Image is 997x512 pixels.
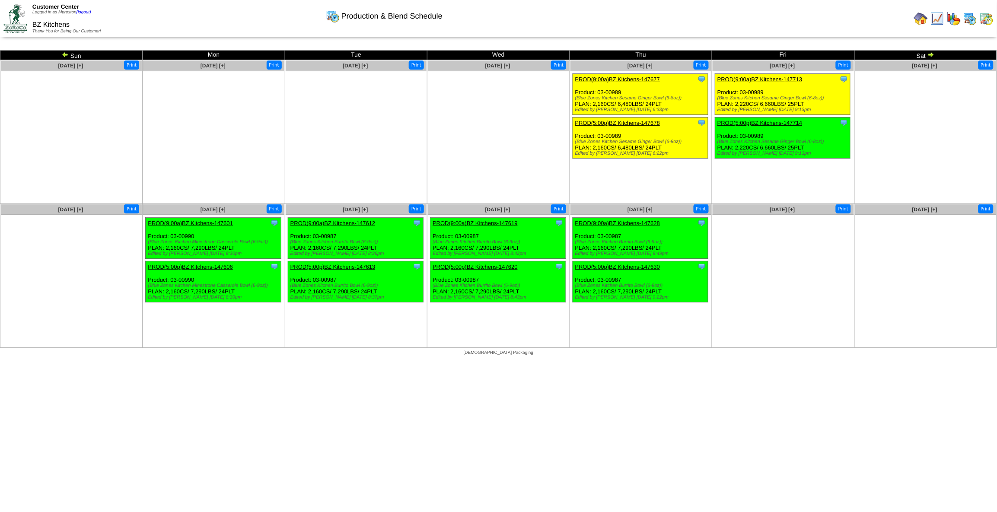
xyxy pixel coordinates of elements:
[575,107,708,112] div: Edited by [PERSON_NAME] [DATE] 6:33pm
[0,51,143,60] td: Sun
[712,51,854,60] td: Fri
[628,207,653,213] a: [DATE] [+]
[267,60,282,70] button: Print
[628,63,653,69] a: [DATE] [+]
[143,51,285,60] td: Mon
[148,283,280,288] div: (Blue Zones Kitchen Minestrone Casserole Bowl (6-9oz))
[290,295,423,300] div: Edited by [PERSON_NAME] [DATE] 8:37pm
[409,60,424,70] button: Print
[433,220,518,226] a: PROD(9:00a)BZ Kitchens-147619
[285,51,427,60] td: Tue
[573,118,708,159] div: Product: 03-00989 PLAN: 2,160CS / 6,480LBS / 24PLT
[575,264,660,270] a: PROD(5:00p)BZ Kitchens-147630
[698,262,706,271] img: Tooltip
[717,107,850,112] div: Edited by [PERSON_NAME] [DATE] 9:13pm
[715,74,850,115] div: Product: 03-00989 PLAN: 2,220CS / 6,660LBS / 25PLT
[430,261,566,302] div: Product: 03-00987 PLAN: 2,160CS / 7,290LBS / 24PLT
[575,251,708,256] div: Edited by [PERSON_NAME] [DATE] 8:49pm
[947,12,961,25] img: graph.gif
[58,63,83,69] a: [DATE] [+]
[341,12,443,21] span: Production & Blend Schedule
[58,207,83,213] a: [DATE] [+]
[148,264,233,270] a: PROD(5:00p)BZ Kitchens-147606
[575,120,660,126] a: PROD(5:00p)BZ Kitchens-147678
[575,220,660,226] a: PROD(9:00a)BZ Kitchens-147628
[555,219,564,227] img: Tooltip
[717,139,850,144] div: (Blue Zones Kitchen Sesame Ginger Bowl (6-8oz))
[413,262,421,271] img: Tooltip
[201,63,226,69] a: [DATE] [+]
[770,207,795,213] a: [DATE] [+]
[770,63,795,69] span: [DATE] [+]
[698,75,706,83] img: Tooltip
[912,63,937,69] a: [DATE] [+]
[914,12,928,25] img: home.gif
[76,10,91,15] a: (logout)
[433,239,565,245] div: (Blue Zones Kitchen Burrito Bowl (6-9oz))
[146,218,281,259] div: Product: 03-00990 PLAN: 2,160CS / 7,290LBS / 24PLT
[912,207,937,213] a: [DATE] [+]
[717,120,803,126] a: PROD(5:00p)BZ Kitchens-147714
[413,219,421,227] img: Tooltip
[32,21,70,29] span: BZ Kitchens
[124,60,139,70] button: Print
[485,63,510,69] a: [DATE] [+]
[343,63,368,69] a: [DATE] [+]
[717,151,850,156] div: Edited by [PERSON_NAME] [DATE] 9:13pm
[427,51,570,60] td: Wed
[464,350,533,355] span: [DEMOGRAPHIC_DATA] Packaging
[343,207,368,213] a: [DATE] [+]
[32,3,79,10] span: Customer Center
[32,29,101,34] span: Thank You for Being Our Customer!
[978,204,994,213] button: Print
[290,283,423,288] div: (Blue Zones Kitchen Burrito Bowl (6-9oz))
[62,51,69,58] img: arrowleft.gif
[698,118,706,127] img: Tooltip
[854,51,997,60] td: Sat
[288,261,423,302] div: Product: 03-00987 PLAN: 2,160CS / 7,290LBS / 24PLT
[555,262,564,271] img: Tooltip
[575,76,660,83] a: PROD(9:00a)BZ Kitchens-147677
[575,151,708,156] div: Edited by [PERSON_NAME] [DATE] 6:22pm
[409,204,424,213] button: Print
[698,219,706,227] img: Tooltip
[146,261,281,302] div: Product: 03-00990 PLAN: 2,160CS / 7,290LBS / 24PLT
[551,60,566,70] button: Print
[430,218,566,259] div: Product: 03-00987 PLAN: 2,160CS / 7,290LBS / 24PLT
[978,60,994,70] button: Print
[290,251,423,256] div: Edited by [PERSON_NAME] [DATE] 8:36pm
[575,239,708,245] div: (Blue Zones Kitchen Burrito Bowl (6-9oz))
[270,262,279,271] img: Tooltip
[840,118,848,127] img: Tooltip
[148,295,280,300] div: Edited by [PERSON_NAME] [DATE] 8:30pm
[573,261,708,302] div: Product: 03-00987 PLAN: 2,160CS / 7,290LBS / 24PLT
[290,239,423,245] div: (Blue Zones Kitchen Burrito Bowl (6-9oz))
[201,207,226,213] span: [DATE] [+]
[32,10,91,15] span: Logged in as Mpreston
[290,264,376,270] a: PROD(5:00p)BZ Kitchens-147613
[3,4,27,33] img: ZoRoCo_Logo(Green%26Foil)%20jpg.webp
[433,251,565,256] div: Edited by [PERSON_NAME] [DATE] 8:42pm
[575,95,708,101] div: (Blue Zones Kitchen Sesame Ginger Bowl (6-8oz))
[288,218,423,259] div: Product: 03-00987 PLAN: 2,160CS / 7,290LBS / 24PLT
[575,283,708,288] div: (Blue Zones Kitchen Burrito Bowl (6-9oz))
[290,220,376,226] a: PROD(9:00a)BZ Kitchens-147612
[573,218,708,259] div: Product: 03-00987 PLAN: 2,160CS / 7,290LBS / 24PLT
[485,207,510,213] a: [DATE] [+]
[963,12,977,25] img: calendarprod.gif
[433,283,565,288] div: (Blue Zones Kitchen Burrito Bowl (6-9oz))
[836,60,851,70] button: Print
[717,76,803,83] a: PROD(9:00a)BZ Kitchens-147713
